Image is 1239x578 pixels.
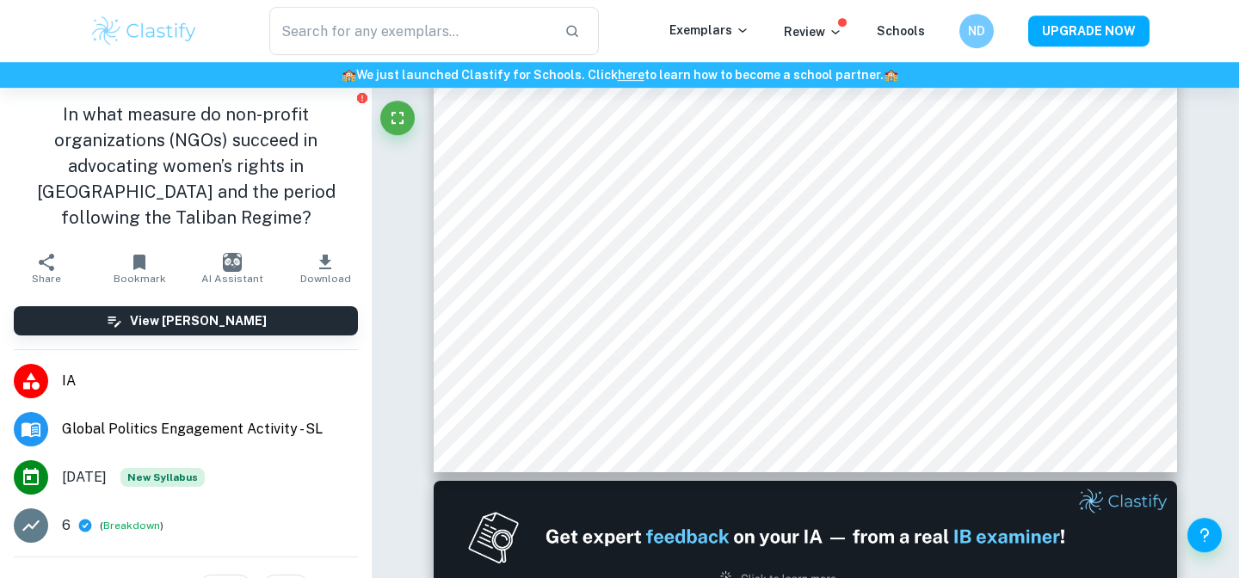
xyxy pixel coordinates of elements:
[3,65,1236,84] h6: We just launched Clastify for Schools. Click to learn how to become a school partner.
[618,68,644,82] a: here
[62,515,71,536] p: 6
[884,68,898,82] span: 🏫
[201,273,263,285] span: AI Assistant
[62,419,358,440] span: Global Politics Engagement Activity - SL
[223,253,242,272] img: AI Assistant
[269,7,551,55] input: Search for any exemplars...
[100,518,163,534] span: ( )
[89,14,199,48] img: Clastify logo
[1028,15,1150,46] button: UPGRADE NOW
[355,91,368,104] button: Report issue
[1187,518,1222,552] button: Help and Feedback
[877,24,925,38] a: Schools
[62,467,107,488] span: [DATE]
[32,273,61,285] span: Share
[130,311,267,330] h6: View [PERSON_NAME]
[120,468,205,487] span: New Syllabus
[114,273,166,285] span: Bookmark
[279,244,372,292] button: Download
[120,468,205,487] div: Starting from the May 2026 session, the Global Politics Engagement Activity requirements have cha...
[14,306,358,335] button: View [PERSON_NAME]
[186,244,279,292] button: AI Assistant
[103,518,160,533] button: Breakdown
[959,14,994,48] button: ND
[93,244,186,292] button: Bookmark
[62,371,358,391] span: IA
[669,21,749,40] p: Exemplars
[784,22,842,41] p: Review
[300,273,351,285] span: Download
[14,101,358,231] h1: In what measure do non-profit organizations (NGOs) succeed in advocating women’s rights in [GEOGR...
[342,68,356,82] span: 🏫
[380,101,415,135] button: Fullscreen
[967,22,987,40] h6: ND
